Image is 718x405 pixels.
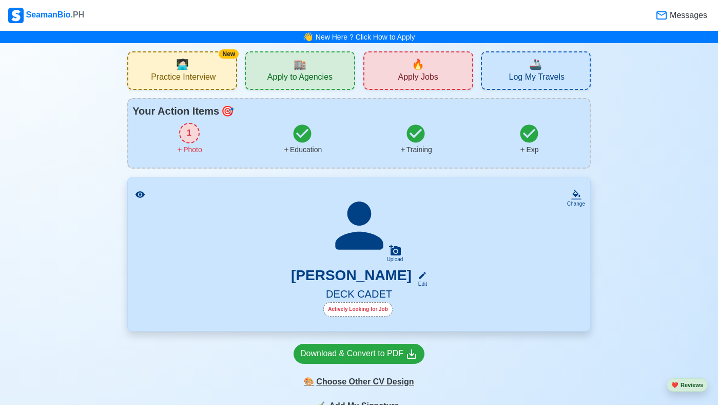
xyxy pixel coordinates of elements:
h5: DECK CADET [140,288,578,302]
div: Upload [387,256,403,263]
span: todo [221,103,234,119]
span: Messages [668,9,707,22]
div: 1 [179,123,200,143]
div: SeamanBio [8,8,84,23]
div: Your Action Items [132,103,586,119]
h3: [PERSON_NAME] [291,267,412,288]
span: .PH [71,10,85,19]
div: Download & Convert to PDF [300,347,418,360]
span: Log My Travels [509,72,565,85]
span: new [412,57,424,72]
div: New [219,49,239,59]
div: Training [399,144,432,155]
span: agencies [294,57,306,72]
div: Actively Looking for Job [323,302,393,317]
a: New Here ? Click How to Apply [316,33,415,41]
span: travel [529,57,542,72]
span: Apply to Agencies [267,72,333,85]
div: Photo [176,144,202,155]
span: Practice Interview [151,72,216,85]
span: interview [176,57,189,72]
div: Change [567,200,585,208]
div: Edit [414,280,427,288]
span: heart [671,382,678,388]
span: Apply Jobs [398,72,438,85]
img: Logo [8,8,24,23]
button: heartReviews [667,378,708,392]
div: Choose Other CV Design [294,372,424,392]
span: paint [304,376,314,388]
div: Exp [519,144,538,155]
span: bell [300,29,316,45]
a: Download & Convert to PDF [294,344,424,364]
div: Education [283,144,322,155]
